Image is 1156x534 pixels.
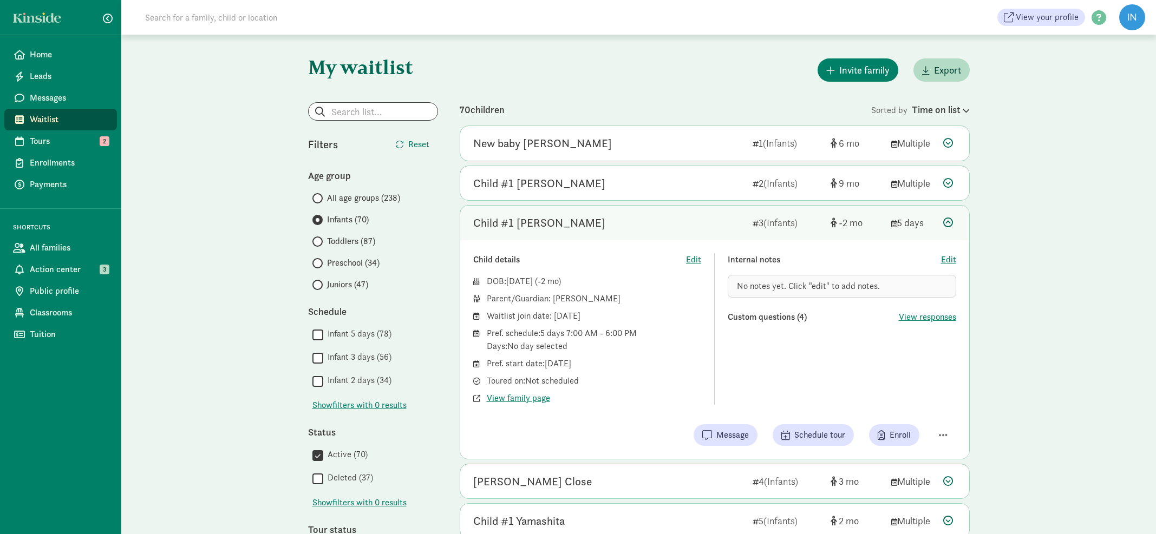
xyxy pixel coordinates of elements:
[323,471,373,484] label: Deleted (37)
[327,192,400,205] span: All age groups (238)
[869,424,919,446] button: Enroll
[831,136,883,150] div: [object Object]
[30,70,108,83] span: Leads
[763,216,798,229] span: (Infants)
[839,177,859,189] span: 9
[487,327,702,353] div: Pref. schedule: 5 days 7:00 AM - 6:00 PM Days: No day selected
[308,304,438,319] div: Schedule
[100,265,109,274] span: 3
[473,135,612,152] div: New baby Wallen
[737,280,880,292] span: No notes yet. Click "edit" to add notes.
[30,48,108,61] span: Home
[728,311,899,324] div: Custom questions (4)
[941,253,956,266] span: Edit
[327,213,369,226] span: Infants (70)
[4,280,117,302] a: Public profile
[30,156,108,169] span: Enrollments
[30,285,108,298] span: Public profile
[753,215,822,230] div: 3
[728,253,941,266] div: Internal notes
[100,136,109,146] span: 2
[323,327,391,340] label: Infant 5 days (78)
[327,278,368,291] span: Juniors (47)
[4,44,117,65] a: Home
[473,175,605,192] div: Child #1 Lieb
[913,58,970,82] button: Export
[327,256,380,269] span: Preschool (34)
[831,215,883,230] div: [object Object]
[839,515,859,527] span: 2
[487,292,702,305] div: Parent/Guardian: [PERSON_NAME]
[4,152,117,174] a: Enrollments
[308,136,373,153] div: Filters
[753,176,822,190] div: 2
[818,58,898,82] button: Invite family
[506,275,533,287] span: [DATE]
[30,135,108,148] span: Tours
[831,176,883,190] div: [object Object]
[473,253,687,266] div: Child details
[312,399,407,412] span: Show filters with 0 results
[871,102,970,117] div: Sorted by
[308,425,438,439] div: Status
[4,130,117,152] a: Tours 2
[308,56,438,78] h1: My waitlist
[473,214,605,232] div: Child #1 Fennie
[4,174,117,195] a: Payments
[763,177,798,189] span: (Infants)
[30,178,108,191] span: Payments
[538,275,558,287] span: -2
[460,102,871,117] div: 70 children
[4,324,117,345] a: Tuition
[323,374,391,387] label: Infant 2 days (34)
[4,109,117,130] a: Waitlist
[323,448,368,461] label: Active (70)
[891,513,935,528] div: Multiple
[763,515,798,527] span: (Infants)
[30,263,108,276] span: Action center
[327,235,375,248] span: Toddlers (87)
[312,399,407,412] button: Showfilters with 0 results
[686,253,701,266] button: Edit
[694,424,757,446] button: Message
[753,136,822,150] div: 1
[487,309,702,322] div: Waitlist join date: [DATE]
[773,424,854,446] button: Schedule tour
[763,137,797,149] span: (Infants)
[839,216,863,229] span: -2
[764,475,798,487] span: (Infants)
[890,428,911,441] span: Enroll
[30,306,108,319] span: Classrooms
[323,351,391,364] label: Infant 3 days (56)
[794,428,845,441] span: Schedule tour
[4,237,117,259] a: All families
[753,474,822,489] div: 4
[487,275,702,288] div: DOB: ( )
[4,259,117,280] a: Action center 3
[30,328,108,341] span: Tuition
[891,136,935,150] div: Multiple
[312,496,407,509] span: Show filters with 0 results
[487,374,702,387] div: Toured on: Not scheduled
[753,513,822,528] div: 5
[831,513,883,528] div: [object Object]
[839,475,859,487] span: 3
[487,357,702,370] div: Pref. start date: [DATE]
[30,113,108,126] span: Waitlist
[1102,482,1156,534] iframe: Chat Widget
[899,311,956,324] button: View responses
[891,215,935,230] div: 5 days
[891,474,935,489] div: Multiple
[473,473,592,490] div: Ryland Close
[891,176,935,190] div: Multiple
[912,102,970,117] div: Time on list
[4,65,117,87] a: Leads
[30,241,108,254] span: All families
[387,134,438,155] button: Reset
[309,103,437,120] input: Search list...
[139,6,442,28] input: Search for a family, child or location
[4,87,117,109] a: Messages
[839,137,859,149] span: 6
